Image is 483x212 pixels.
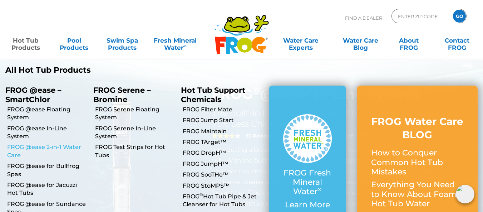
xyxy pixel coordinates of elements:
sup: ® [199,192,203,197]
a: PoolProducts [55,33,93,48]
h3: FROG Water Care BLOG [371,115,463,141]
a: FROG @ease 2-in-1 Water Care [7,143,88,159]
a: Swim SpaProducts [104,33,141,48]
a: FROG Filter Mate [183,106,263,114]
a: Fresh MineralWater∞ [152,33,199,48]
a: FROG DropH™ [183,149,263,157]
sup: ∞ [317,185,322,193]
a: FROG @ease In-Line System [7,125,88,141]
a: Hot TubProducts [7,33,45,48]
a: FROG Serene Floating System [95,106,176,122]
a: All Hot Tub Products [5,66,236,75]
input: Zip Code Form [397,11,445,21]
p: Everything You Need to Know About Foamy Hot Tub Water [371,180,463,208]
a: FROG Serene In-Line System [95,125,176,141]
a: FROG Maintain [183,127,263,135]
a: FROG Jump Start [183,116,263,124]
p: Learn More [283,200,332,209]
a: FROG @ease for Bullfrog Spas [7,162,88,178]
a: FROG @ease for Jacuzzi Hot Tubs [7,181,88,197]
a: Hot Tub Support Chemicals [181,86,245,103]
a: FROG StoMPS™ [183,182,263,190]
a: FROG SooTHe™ [183,171,263,179]
a: Water CareBlog [342,33,379,48]
a: FROG TArget™ [183,138,263,146]
a: ContactFROG [438,33,476,48]
p: FROG Serene – Bromine [93,86,171,103]
a: FROG @ease Floating System [7,106,88,122]
a: FROG Test Strips for Hot Tubs [95,143,176,159]
input: GO [453,10,466,23]
img: openIcon [456,185,474,203]
p: FROG @ease – SmartChlor [5,86,83,103]
sup: ∞ [183,43,187,49]
a: AboutFROG [390,33,428,48]
a: FROG Water Care BLOG How to Conquer Common Hot Tub Mistakes Everything You Need to Know About Foa... [371,115,463,212]
p: Find A Dealer [345,9,382,27]
p: FROG Fresh Mineral Water [283,168,332,197]
a: FROG JumpH™ [183,160,263,168]
a: FROG®Hot Tub Pipe & Jet Cleanser for Hot Tubs [183,193,263,209]
a: Water CareExperts [270,33,331,48]
p: How to Conquer Common Hot Tub Mistakes [371,148,463,177]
